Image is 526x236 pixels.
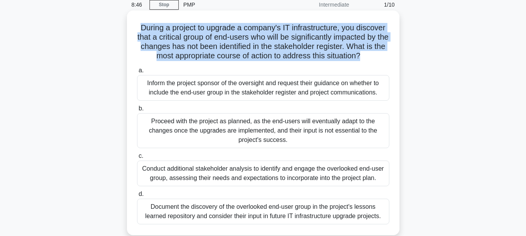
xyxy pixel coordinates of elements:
h5: During a project to upgrade a company's IT infrastructure, you discover that a critical group of ... [136,23,390,61]
div: Proceed with the project as planned, as the end-users will eventually adapt to the changes once t... [137,113,389,148]
span: c. [139,152,143,159]
div: Document the discovery of the overlooked end-user group in the project's lessons learned reposito... [137,199,389,224]
div: Inform the project sponsor of the oversight and request their guidance on whether to include the ... [137,75,389,101]
div: Conduct additional stakeholder analysis to identify and engage the overlooked end-user group, ass... [137,161,389,186]
span: a. [139,67,144,73]
span: b. [139,105,144,112]
span: d. [139,191,144,197]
